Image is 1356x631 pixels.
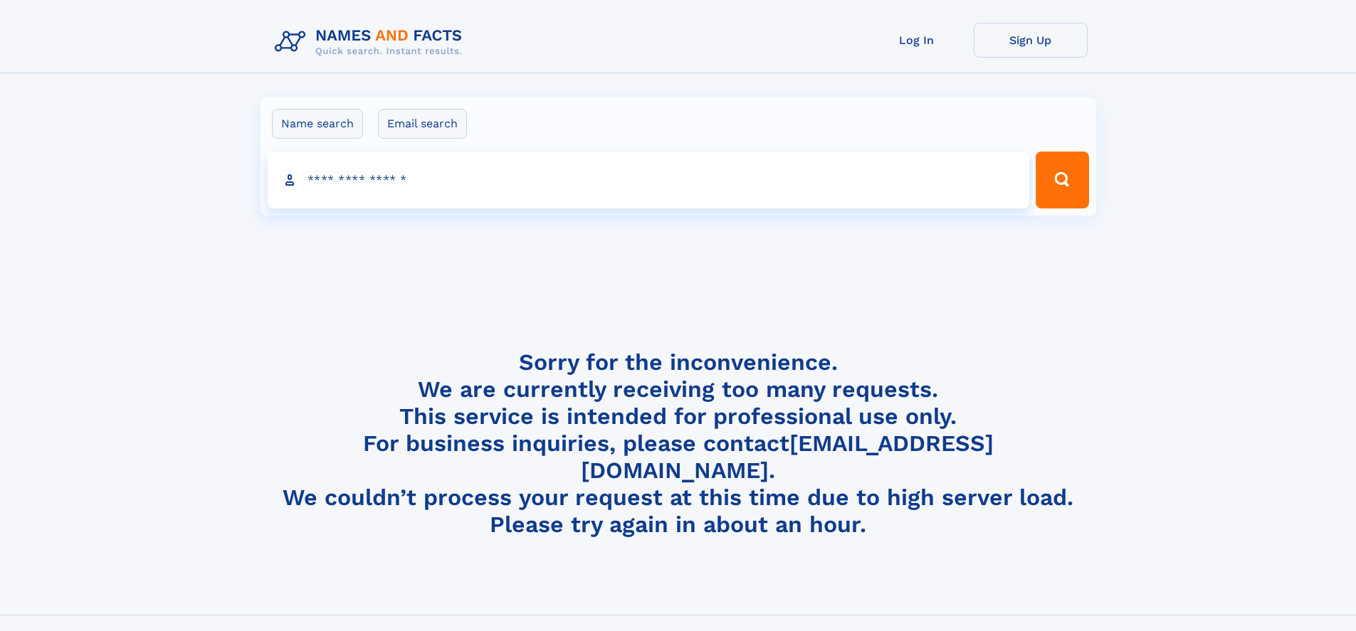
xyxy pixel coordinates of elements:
[269,23,474,61] img: Logo Names and Facts
[860,23,974,58] a: Log In
[378,109,467,139] label: Email search
[272,109,363,139] label: Name search
[974,23,1088,58] a: Sign Up
[269,349,1088,539] h4: Sorry for the inconvenience. We are currently receiving too many requests. This service is intend...
[268,152,1030,208] input: search input
[581,430,994,484] a: [EMAIL_ADDRESS][DOMAIN_NAME]
[1036,152,1088,208] button: Search Button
